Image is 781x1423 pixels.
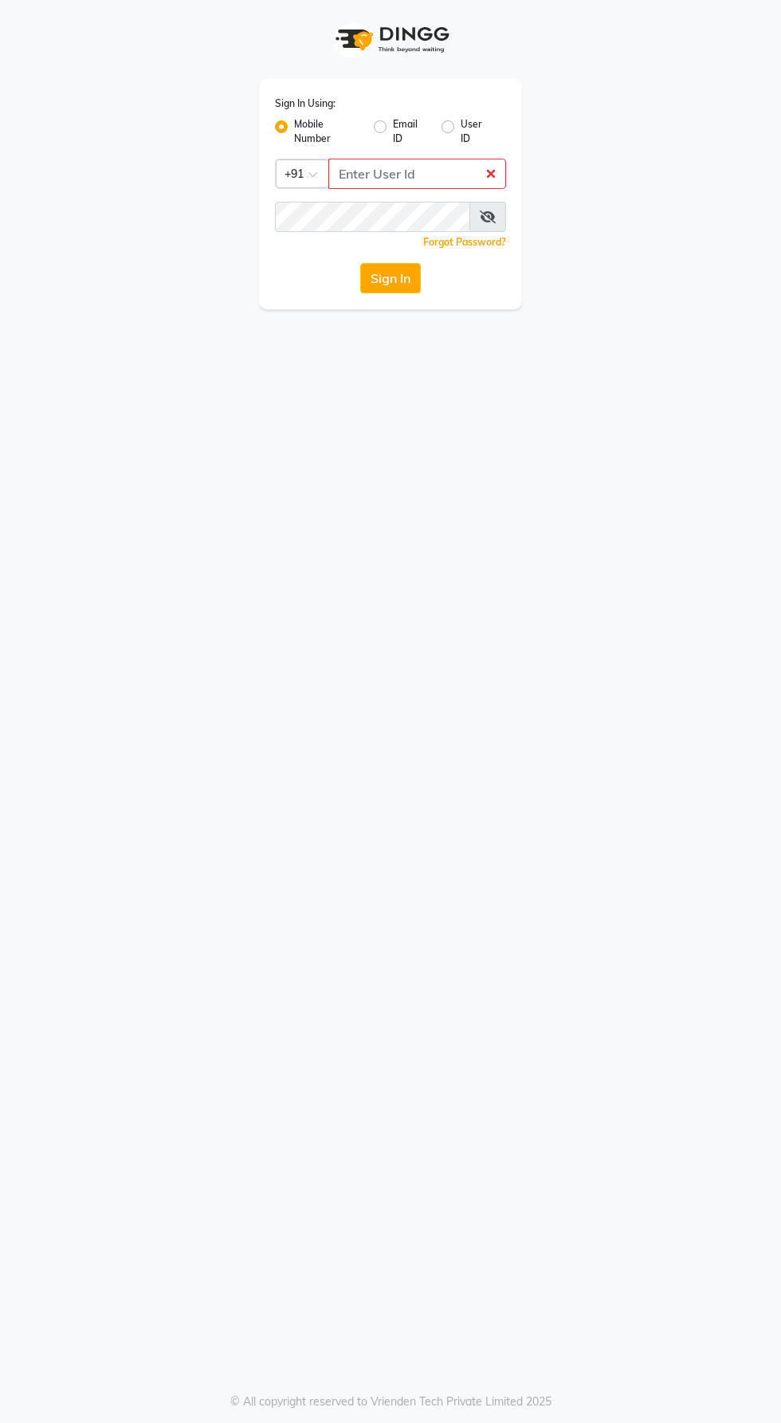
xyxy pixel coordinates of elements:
[294,117,361,146] label: Mobile Number
[423,236,506,248] a: Forgot Password?
[327,16,454,63] img: logo1.svg
[461,117,493,146] label: User ID
[393,117,429,146] label: Email ID
[275,202,470,232] input: Username
[275,96,336,111] label: Sign In Using:
[328,159,506,189] input: Username
[360,263,421,293] button: Sign In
